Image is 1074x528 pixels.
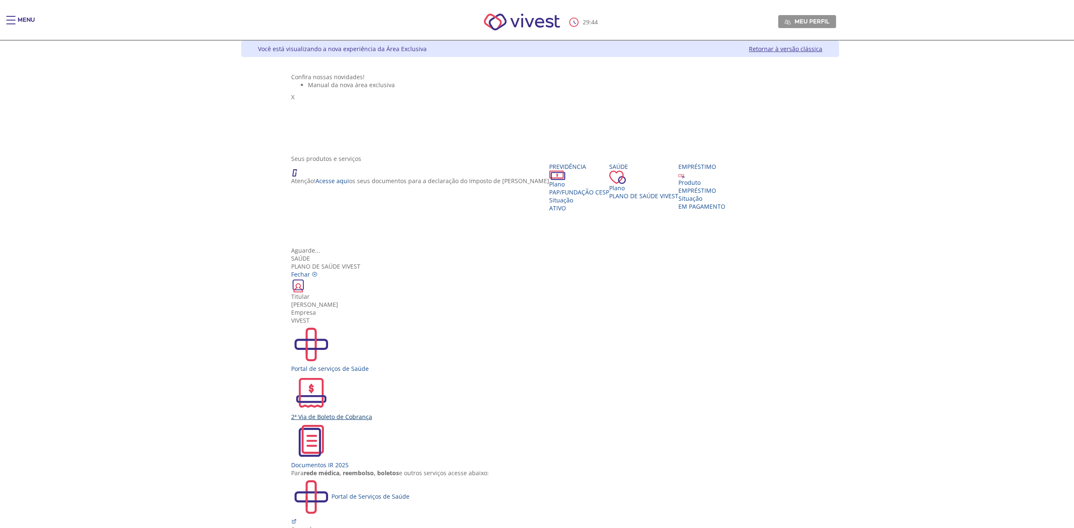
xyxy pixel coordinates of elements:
[291,461,790,469] div: Documentos IR 2025
[291,177,549,185] p: Atenção! os seus documentos para a declaração do Imposto de [PERSON_NAME]
[778,15,836,28] a: Meu perfil
[291,292,790,300] div: Titular
[583,18,589,26] span: 29
[315,177,349,185] a: Acesse aqui
[591,18,598,26] span: 44
[308,81,395,89] span: Manual da nova área exclusiva
[549,204,566,212] span: Ativo
[678,186,725,194] div: EMPRÉSTIMO
[678,202,725,210] span: EM PAGAMENTO
[785,19,791,25] img: Meu perfil
[291,73,790,146] section: <span lang="pt-BR" dir="ltr">Visualizador do Conteúdo da Web</span> 1
[291,421,790,469] a: Documentos IR 2025
[258,45,427,53] div: Você está visualizando a nova experiência da Área Exclusiva
[291,254,790,270] div: Plano de Saúde VIVEST
[291,365,790,373] div: Portal de serviços de Saúde
[549,180,609,188] div: Plano
[291,413,790,421] div: 2ª Via de Boleto de Cobrança
[609,163,678,200] a: Saúde PlanoPlano de Saúde VIVEST
[291,373,331,413] img: 2ViaCobranca.svg
[291,477,790,517] div: Portal de Serviços de Saúde
[549,163,609,171] div: Previdência
[749,45,822,53] a: Retornar à versão clássica
[291,254,790,262] div: Saúde
[291,324,790,373] a: Portal de serviços de Saúde
[291,93,295,101] span: X
[291,421,331,461] img: ir2024.svg
[291,163,305,177] img: ico_atencao.png
[549,196,609,204] div: Situação
[291,477,331,517] img: PortalSaude.svg
[291,300,790,308] div: [PERSON_NAME]
[291,373,790,421] a: 2ª Via de Boleto de Cobrança
[304,469,399,477] b: rede médica, reembolso, boletos
[678,172,685,179] img: ico_emprestimo.svg
[609,171,626,184] img: ico_coracao.png
[678,163,725,210] a: Empréstimo Produto EMPRÉSTIMO Situação EM PAGAMENTO
[291,270,318,278] a: Fechar
[291,324,331,365] img: PortalSaude.svg
[291,246,790,254] div: Aguarde...
[569,18,600,27] div: :
[549,163,609,212] a: Previdência PlanoPAP/Fundação CESP SituaçãoAtivo
[291,278,305,292] img: ico_carteirinha.png
[291,477,790,525] a: Portal de Serviços de Saúde
[291,316,790,324] div: VIVEST
[474,4,570,40] img: Vivest
[291,155,790,163] div: Seus produtos e serviços
[609,184,678,192] div: Plano
[609,192,678,200] span: Plano de Saúde VIVEST
[291,308,790,316] div: Empresa
[678,194,725,202] div: Situação
[18,16,35,33] div: Menu
[549,171,566,180] img: ico_dinheiro.png
[678,163,725,171] div: Empréstimo
[549,188,609,196] span: PAP/Fundação CESP
[291,73,790,81] div: Confira nossas novidades!
[609,163,678,171] div: Saúde
[291,270,310,278] span: Fechar
[678,179,725,186] div: Produto
[795,18,829,25] span: Meu perfil
[291,469,790,477] div: Para e outros serviços acesse abaixo:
